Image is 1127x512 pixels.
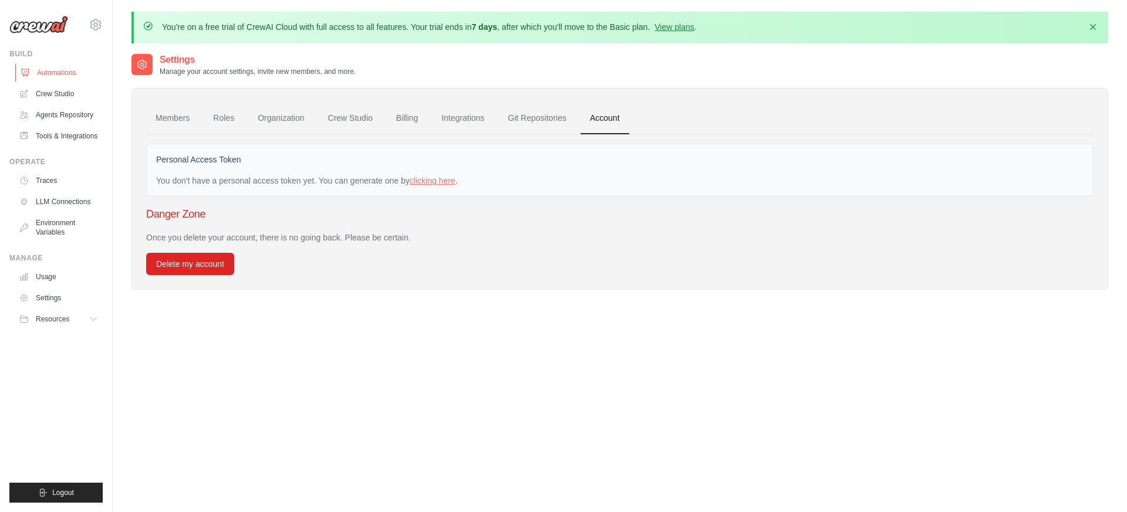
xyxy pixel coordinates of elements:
[146,103,199,134] a: Members
[146,206,1094,222] h3: Danger Zone
[14,106,103,124] a: Agents Repository
[498,103,576,134] a: Git Repositories
[248,103,313,134] a: Organization
[204,103,244,134] a: Roles
[162,21,697,33] p: You're on a free trial of CrewAI Cloud with full access to all features. Your trial ends in , aft...
[14,267,103,286] a: Usage
[14,213,103,242] a: Environment Variables
[471,22,497,32] strong: 7 days
[9,16,68,33] img: Logo
[146,232,1094,243] p: Once you delete your account, there is no going back. Please be certain.
[387,103,427,134] a: Billing
[146,253,234,275] button: Delete my account
[319,103,382,134] a: Crew Studio
[9,157,103,167] div: Operate
[156,175,1084,187] div: You don't have a personal access token yet. You can generate one by .
[432,103,494,134] a: Integrations
[410,176,455,185] a: clicking here
[654,22,694,32] a: View plans
[15,63,104,82] a: Automations
[14,127,103,145] a: Tools & Integrations
[160,67,356,76] p: Manage your account settings, invite new members, and more.
[581,103,629,134] a: Account
[52,488,74,497] span: Logout
[14,192,103,211] a: LLM Connections
[9,253,103,263] div: Manage
[9,49,103,59] div: Build
[14,84,103,103] a: Crew Studio
[36,314,69,324] span: Resources
[9,483,103,503] button: Logout
[14,310,103,328] button: Resources
[156,154,241,165] label: Personal Access Token
[160,53,356,67] h2: Settings
[14,171,103,190] a: Traces
[14,289,103,307] a: Settings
